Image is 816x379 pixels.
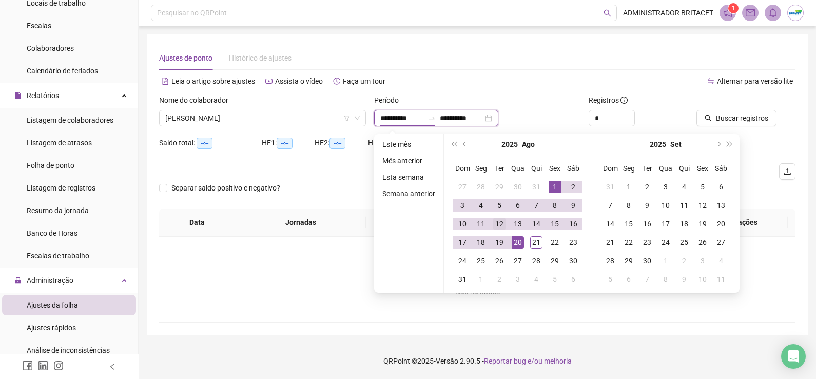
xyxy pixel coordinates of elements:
[27,161,74,169] span: Folha de ponto
[453,270,472,289] td: 2025-08-31
[530,255,542,267] div: 28
[604,181,616,193] div: 31
[472,159,490,178] th: Seg
[546,215,564,233] td: 2025-08-15
[732,5,735,12] span: 1
[549,255,561,267] div: 29
[783,167,791,176] span: upload
[549,273,561,286] div: 5
[564,159,582,178] th: Sáb
[601,270,619,289] td: 2025-10-05
[484,357,572,365] span: Reportar bug e/ou melhoria
[567,255,579,267] div: 30
[109,363,116,370] span: left
[490,233,509,252] td: 2025-08-19
[546,233,564,252] td: 2025-08-22
[27,67,98,75] span: Calendário de feriados
[475,236,487,249] div: 18
[604,218,616,230] div: 14
[656,215,675,233] td: 2025-09-17
[619,252,638,270] td: 2025-09-29
[23,361,33,371] span: facebook
[472,215,490,233] td: 2025-08-11
[696,199,709,212] div: 12
[354,115,360,121] span: down
[675,159,693,178] th: Qui
[678,199,690,212] div: 11
[522,134,535,155] button: month panel
[475,255,487,267] div: 25
[601,178,619,196] td: 2025-08-31
[623,255,635,267] div: 29
[712,270,730,289] td: 2025-10-11
[378,138,439,150] li: Este mês
[490,159,509,178] th: Ter
[27,301,78,309] span: Ajustes da folha
[641,218,653,230] div: 16
[564,270,582,289] td: 2025-09-06
[509,159,527,178] th: Qua
[493,199,506,212] div: 5
[527,252,546,270] td: 2025-08-28
[472,196,490,215] td: 2025-08-04
[171,286,783,297] div: Não há dados
[453,178,472,196] td: 2025-07-27
[490,215,509,233] td: 2025-08-12
[693,178,712,196] td: 2025-09-05
[656,233,675,252] td: 2025-09-24
[567,273,579,286] div: 6
[601,233,619,252] td: 2025-09-21
[368,137,421,149] div: HE 3:
[428,114,436,122] span: to
[623,199,635,212] div: 8
[656,159,675,178] th: Qua
[167,182,284,194] span: Separar saldo positivo e negativo?
[456,236,469,249] div: 17
[512,236,524,249] div: 20
[27,252,89,260] span: Escalas de trabalho
[675,215,693,233] td: 2025-09-18
[546,270,564,289] td: 2025-09-05
[659,218,672,230] div: 17
[696,255,709,267] div: 3
[604,255,616,267] div: 28
[472,270,490,289] td: 2025-09-01
[453,233,472,252] td: 2025-08-17
[678,255,690,267] div: 2
[38,361,48,371] span: linkedin
[712,134,724,155] button: next-year
[509,270,527,289] td: 2025-09-03
[428,114,436,122] span: swap-right
[527,159,546,178] th: Qui
[378,171,439,183] li: Esta semana
[675,270,693,289] td: 2025-10-09
[509,196,527,215] td: 2025-08-06
[712,215,730,233] td: 2025-09-20
[530,181,542,193] div: 31
[638,159,656,178] th: Ter
[564,233,582,252] td: 2025-08-23
[329,138,345,149] span: --:--
[509,178,527,196] td: 2025-07-30
[601,196,619,215] td: 2025-09-07
[567,236,579,249] div: 23
[27,346,110,354] span: Análise de inconsistências
[589,94,628,106] span: Registros
[638,233,656,252] td: 2025-09-23
[475,181,487,193] div: 28
[27,139,92,147] span: Listagem de atrasos
[693,159,712,178] th: Sex
[678,273,690,286] div: 9
[27,116,113,124] span: Listagem de colaboradores
[604,199,616,212] div: 7
[549,181,561,193] div: 1
[567,218,579,230] div: 16
[715,273,727,286] div: 11
[696,110,776,126] button: Buscar registros
[696,181,709,193] div: 5
[448,134,459,155] button: super-prev-year
[604,9,611,17] span: search
[623,218,635,230] div: 15
[262,137,315,149] div: HE 1:
[659,255,672,267] div: 1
